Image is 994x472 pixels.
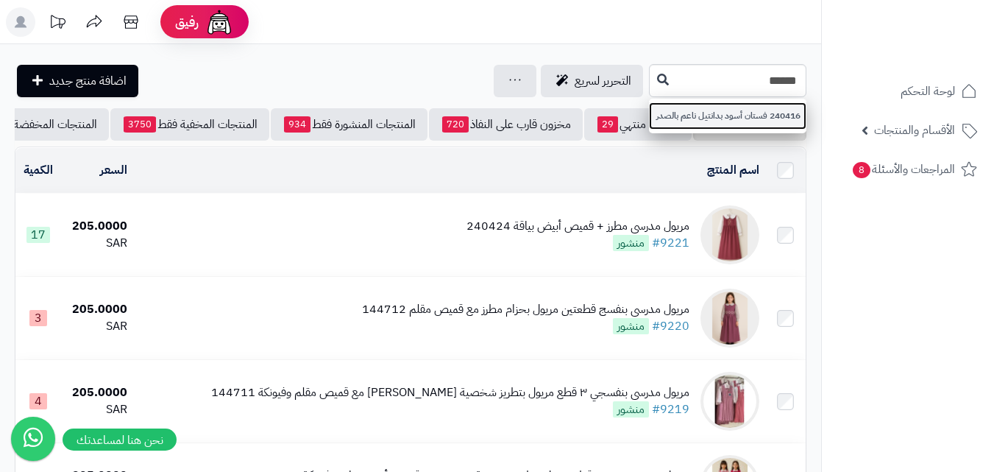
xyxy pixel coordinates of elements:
a: المراجعات والأسئلة8 [831,152,985,187]
a: مخزون منتهي29 [584,108,692,141]
a: الكمية [24,161,53,179]
div: SAR [66,235,127,252]
a: اضافة منتج جديد [17,65,138,97]
img: مريول مدرسي بنفسج قطعتين مريول بحزام مطرز مع قميص مقلم 144712 [700,289,759,348]
a: 240416 فستان أسود بدانتيل ناعم بالصدر [649,102,806,130]
span: 29 [597,116,618,133]
span: التحرير لسريع [575,72,631,90]
span: منشور [613,235,649,251]
span: 934 [284,116,310,133]
div: SAR [66,401,127,418]
a: مخزون قارب على النفاذ720 [429,108,583,141]
a: لوحة التحكم [831,74,985,109]
span: 3750 [124,116,156,133]
a: المنتجات المنشورة فقط934 [271,108,427,141]
span: اضافة منتج جديد [49,72,127,90]
span: المراجعات والأسئلة [851,159,955,180]
a: التحرير لسريع [541,65,643,97]
a: #9220 [652,317,689,335]
a: #9221 [652,234,689,252]
img: ai-face.png [205,7,234,37]
a: #9219 [652,401,689,418]
div: 205.0000 [66,301,127,318]
img: مريول مدرسي بنفسجي ٣ قطع مريول بتطريز شخصية ستيتش مع قميص مقلم وفيونكة 144711 [700,372,759,431]
div: 205.0000 [66,218,127,235]
span: رفيق [175,13,199,31]
a: المنتجات المخفية فقط3750 [110,108,269,141]
span: 720 [442,116,469,133]
div: مريول مدرسي مطرز + قميص أبيض بياقة 240424 [466,218,689,235]
span: 4 [29,393,47,409]
a: السعر [100,161,127,179]
a: تحديثات المنصة [39,7,76,40]
img: logo-2.png [894,35,980,66]
div: مريول مدرسي بنفسجي ٣ قطع مريول بتطريز شخصية [PERSON_NAME] مع قميص مقلم وفيونكة 144711 [211,384,689,401]
div: مريول مدرسي بنفسج قطعتين مريول بحزام مطرز مع قميص مقلم 144712 [362,301,689,318]
span: 8 [853,162,870,178]
div: 205.0000 [66,384,127,401]
a: اسم المنتج [707,161,759,179]
span: 17 [26,227,50,243]
div: SAR [66,318,127,335]
span: لوحة التحكم [901,81,955,102]
span: الأقسام والمنتجات [874,120,955,141]
img: مريول مدرسي مطرز + قميص أبيض بياقة 240424 [700,205,759,264]
span: منشور [613,318,649,334]
span: منشور [613,401,649,418]
span: 3 [29,310,47,326]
